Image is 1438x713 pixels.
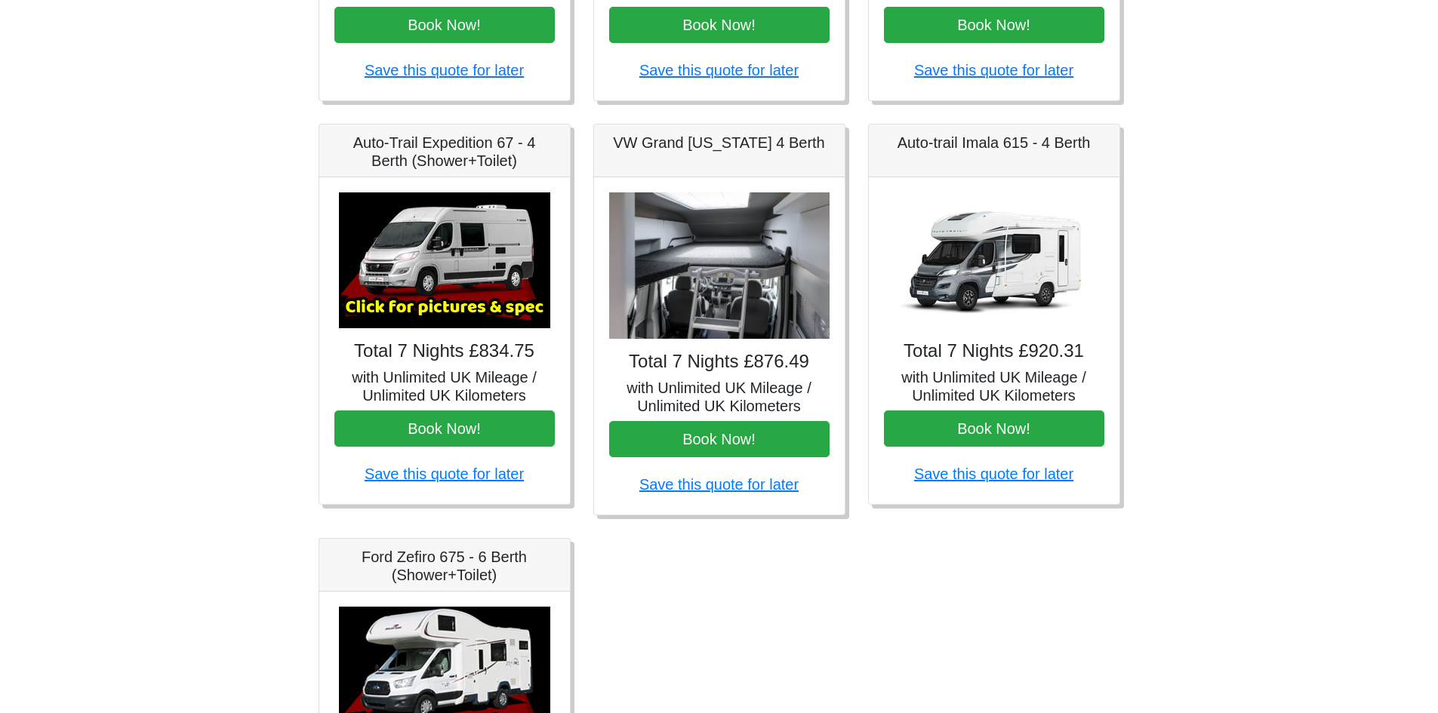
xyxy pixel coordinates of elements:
[334,548,555,584] h5: Ford Zefiro 675 - 6 Berth (Shower+Toilet)
[334,410,555,447] button: Book Now!
[365,62,524,78] a: Save this quote for later
[639,62,799,78] a: Save this quote for later
[339,192,550,328] img: Auto-Trail Expedition 67 - 4 Berth (Shower+Toilet)
[639,476,799,493] a: Save this quote for later
[914,466,1073,482] a: Save this quote for later
[334,134,555,170] h5: Auto-Trail Expedition 67 - 4 Berth (Shower+Toilet)
[609,7,830,43] button: Book Now!
[884,410,1104,447] button: Book Now!
[609,134,830,152] h5: VW Grand [US_STATE] 4 Berth
[334,7,555,43] button: Book Now!
[914,62,1073,78] a: Save this quote for later
[884,134,1104,152] h5: Auto-trail Imala 615 - 4 Berth
[609,421,830,457] button: Book Now!
[365,466,524,482] a: Save this quote for later
[888,192,1100,328] img: Auto-trail Imala 615 - 4 Berth
[609,379,830,415] h5: with Unlimited UK Mileage / Unlimited UK Kilometers
[884,7,1104,43] button: Book Now!
[884,368,1104,404] h5: with Unlimited UK Mileage / Unlimited UK Kilometers
[609,192,830,340] img: VW Grand California 4 Berth
[334,368,555,404] h5: with Unlimited UK Mileage / Unlimited UK Kilometers
[609,351,830,373] h4: Total 7 Nights £876.49
[884,340,1104,362] h4: Total 7 Nights £920.31
[334,340,555,362] h4: Total 7 Nights £834.75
